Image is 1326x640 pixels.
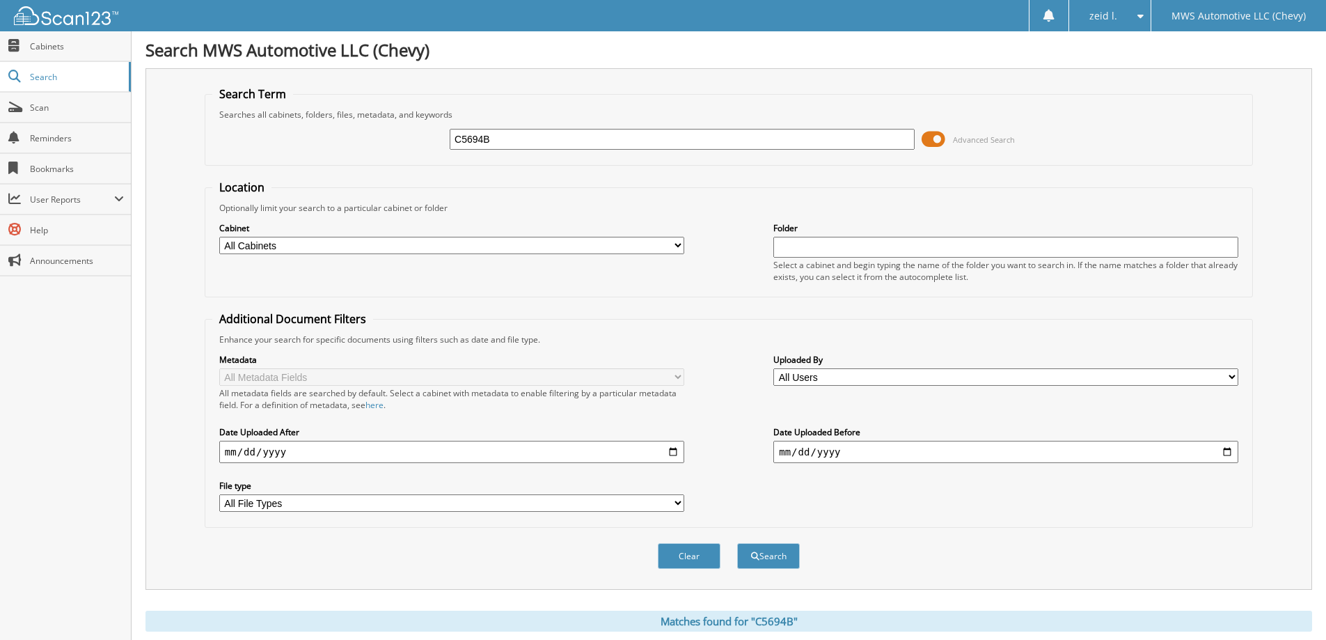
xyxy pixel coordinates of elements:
[212,109,1245,120] div: Searches all cabinets, folders, files, metadata, and keywords
[773,222,1238,234] label: Folder
[219,441,684,463] input: start
[14,6,118,25] img: scan123-logo-white.svg
[219,426,684,438] label: Date Uploaded After
[773,426,1238,438] label: Date Uploaded Before
[953,134,1015,145] span: Advanced Search
[30,40,124,52] span: Cabinets
[212,180,271,195] legend: Location
[30,194,114,205] span: User Reports
[737,543,800,569] button: Search
[658,543,720,569] button: Clear
[30,163,124,175] span: Bookmarks
[219,354,684,366] label: Metadata
[30,132,124,144] span: Reminders
[212,86,293,102] legend: Search Term
[212,202,1245,214] div: Optionally limit your search to a particular cabinet or folder
[1171,12,1306,20] span: MWS Automotive LLC (Chevy)
[30,71,122,83] span: Search
[219,387,684,411] div: All metadata fields are searched by default. Select a cabinet with metadata to enable filtering b...
[30,255,124,267] span: Announcements
[365,399,384,411] a: here
[773,354,1238,366] label: Uploaded By
[1089,12,1117,20] span: zeid l.
[219,222,684,234] label: Cabinet
[773,259,1238,283] div: Select a cabinet and begin typing the name of the folder you want to search in. If the name match...
[219,480,684,492] label: File type
[145,38,1312,61] h1: Search MWS Automotive LLC (Chevy)
[773,441,1238,463] input: end
[30,224,124,236] span: Help
[212,311,373,327] legend: Additional Document Filters
[30,102,124,114] span: Scan
[212,334,1245,345] div: Enhance your search for specific documents using filters such as date and file type.
[145,611,1312,632] div: Matches found for "C5694B"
